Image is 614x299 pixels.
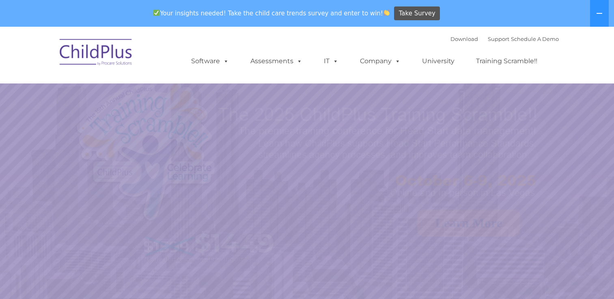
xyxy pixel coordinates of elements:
a: Schedule A Demo [511,36,559,42]
a: Company [352,53,409,69]
a: IT [316,53,347,69]
a: Software [183,53,237,69]
img: 👏 [383,10,390,16]
font: | [450,36,559,42]
a: Take Survey [394,6,440,21]
img: ✅ [153,10,159,16]
a: Training Scramble!! [468,53,545,69]
a: Assessments [242,53,310,69]
a: Download [450,36,478,42]
a: University [414,53,463,69]
span: Take Survey [399,6,435,21]
a: Learn More [417,209,520,237]
a: Support [488,36,509,42]
span: Your insights needed! Take the child care trends survey and enter to win! [150,5,393,21]
img: ChildPlus by Procare Solutions [56,33,137,74]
